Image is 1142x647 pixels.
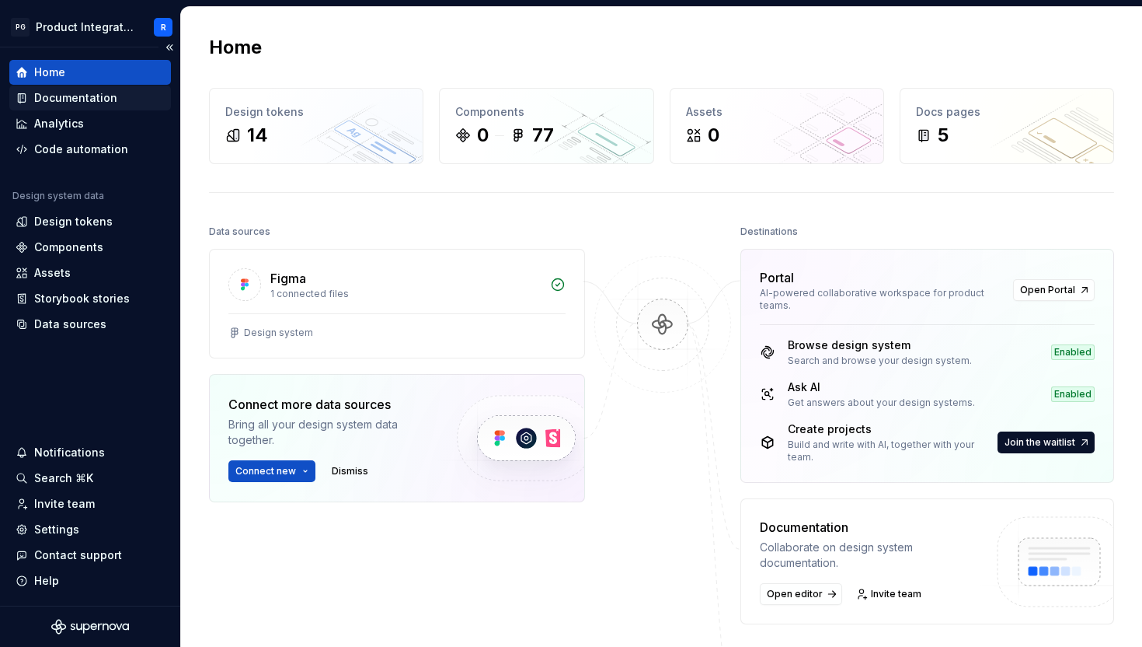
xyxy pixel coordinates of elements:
[34,90,117,106] div: Documentation
[9,235,171,260] a: Components
[228,460,315,482] button: Connect new
[1051,386,1095,402] div: Enabled
[209,88,423,164] a: Design tokens14
[34,265,71,281] div: Assets
[34,317,106,332] div: Data sources
[244,327,313,339] div: Design system
[34,116,84,131] div: Analytics
[9,261,171,285] a: Assets
[34,291,130,306] div: Storybook stories
[788,379,975,395] div: Ask AI
[1013,279,1095,301] a: Open Portal
[9,286,171,311] a: Storybook stories
[708,123,719,148] div: 0
[34,445,105,460] div: Notifications
[670,88,884,164] a: Assets0
[760,268,794,287] div: Portal
[9,60,171,85] a: Home
[247,123,268,148] div: 14
[532,123,554,148] div: 77
[760,287,1004,312] div: AI-powered collaborative workspace for product teams.
[34,470,93,486] div: Search ⌘K
[788,337,972,353] div: Browse design system
[34,240,103,255] div: Components
[34,547,122,563] div: Contact support
[477,123,489,148] div: 0
[1051,344,1095,360] div: Enabled
[760,583,842,605] a: Open editor
[788,397,975,409] div: Get answers about your design systems.
[34,142,128,157] div: Code automation
[3,10,177,44] button: PGProduct IntegrationR
[161,21,166,33] div: R
[325,460,375,482] button: Dismiss
[998,432,1095,453] button: Join the waitlist
[11,18,30,37] div: PG
[9,466,171,491] button: Search ⌘K
[209,221,270,243] div: Data sources
[34,522,79,537] div: Settings
[9,209,171,234] a: Design tokens
[9,543,171,568] button: Contact support
[686,104,868,120] div: Assets
[9,491,171,516] a: Invite team
[9,517,171,542] a: Settings
[9,312,171,337] a: Data sources
[34,496,95,512] div: Invite team
[225,104,407,120] div: Design tokens
[767,588,823,600] span: Open editor
[760,540,983,571] div: Collaborate on design system documentation.
[34,573,59,589] div: Help
[209,35,262,60] h2: Home
[439,88,653,164] a: Components077
[12,190,104,202] div: Design system data
[9,111,171,136] a: Analytics
[916,104,1098,120] div: Docs pages
[1004,436,1075,449] span: Join the waitlist
[740,221,798,243] div: Destinations
[871,588,921,600] span: Invite team
[9,86,171,110] a: Documentation
[209,249,585,358] a: Figma1 connected filesDesign system
[760,518,983,537] div: Documentation
[228,395,430,414] div: Connect more data sources
[788,421,994,437] div: Create projects
[1020,284,1075,296] span: Open Portal
[788,355,972,367] div: Search and browse your design system.
[158,37,180,58] button: Collapse sidebar
[900,88,1114,164] a: Docs pages5
[228,417,430,448] div: Bring all your design system data together.
[51,619,129,635] svg: Supernova Logo
[34,214,113,229] div: Design tokens
[9,568,171,593] button: Help
[788,439,994,463] div: Build and write with AI, together with your team.
[34,65,65,80] div: Home
[270,269,306,288] div: Figma
[938,123,949,148] div: 5
[9,440,171,465] button: Notifications
[455,104,637,120] div: Components
[851,583,928,605] a: Invite team
[332,465,368,477] span: Dismiss
[235,465,296,477] span: Connect new
[36,19,135,35] div: Product Integration
[9,137,171,162] a: Code automation
[270,288,541,300] div: 1 connected files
